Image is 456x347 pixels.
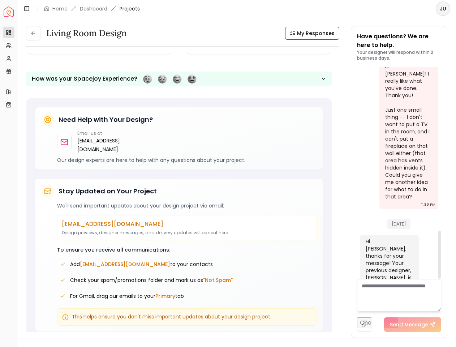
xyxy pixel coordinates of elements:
[203,277,233,284] span: "Not Spam"
[387,219,410,229] span: [DATE]
[366,238,412,339] div: Hi [PERSON_NAME], thanks for your message! Your previous designer, [PERSON_NAME], is no longer wi...
[57,246,317,253] p: To ensure you receive all communications:
[436,2,449,15] span: JU
[297,30,335,37] span: My Responses
[120,5,140,12] span: Projects
[72,313,271,320] span: This helps ensure you don't miss important updates about your design project.
[32,74,137,83] p: How was your Spacejoy Experience?
[62,230,312,236] p: Design previews, designer messages, and delivery updates will be sent here
[80,5,107,12] a: Dashboard
[4,7,14,17] a: Spacejoy
[59,186,157,196] h5: Stay Updated on Your Project
[421,201,435,208] div: 11:39 PM
[4,7,14,17] img: Spacejoy Logo
[77,130,120,136] p: Email us at
[436,1,450,16] button: JU
[357,50,442,61] p: Your designer will respond within 2 business days.
[80,261,170,268] span: [EMAIL_ADDRESS][DOMAIN_NAME]
[70,261,213,268] span: Add to your contacts
[285,27,339,40] button: My Responses
[62,220,312,228] p: [EMAIL_ADDRESS][DOMAIN_NAME]
[57,202,317,209] p: We'll send important updates about your design project via email:
[26,72,332,86] button: How was your Spacejoy Experience?Feeling terribleFeeling badFeeling goodFeeling awesome
[357,32,442,50] p: Have questions? We are here to help.
[44,5,140,12] nav: breadcrumb
[70,292,184,300] span: For Gmail, drag our emails to your tab
[70,277,233,284] span: Check your spam/promotions folder and mark us as
[57,157,317,164] p: Our design experts are here to help with any questions about your project.
[77,136,120,154] a: [EMAIL_ADDRESS][DOMAIN_NAME]
[155,292,175,300] span: Primary
[46,27,127,39] h3: Living Room design
[52,5,68,12] a: Home
[59,115,153,125] h5: Need Help with Your Design?
[385,63,431,200] div: Hi [PERSON_NAME]! I really like what you've done. Thank you! Just one small thing -- I don't want...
